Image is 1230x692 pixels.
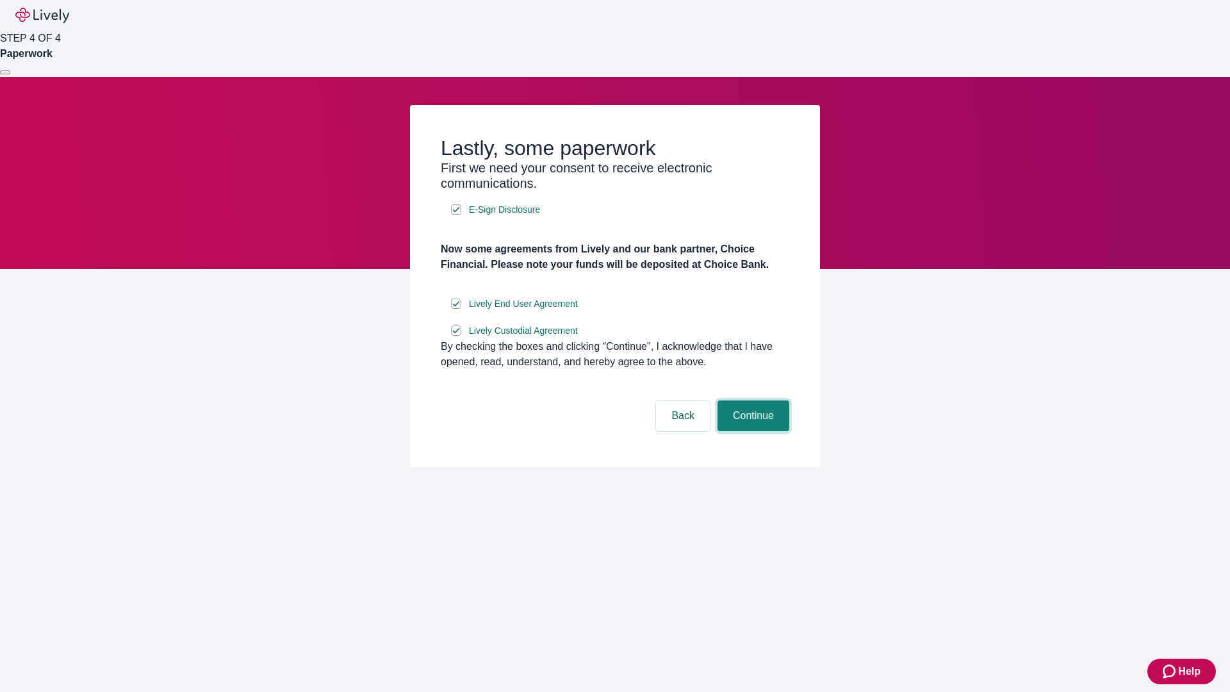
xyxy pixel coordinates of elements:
button: Back [656,400,710,431]
a: e-sign disclosure document [466,296,580,312]
span: Lively End User Agreement [469,297,578,311]
span: Lively Custodial Agreement [469,324,578,338]
svg: Zendesk support icon [1163,664,1178,679]
a: e-sign disclosure document [466,202,543,218]
img: Lively [15,8,69,23]
span: Help [1178,664,1201,679]
a: e-sign disclosure document [466,323,580,339]
div: By checking the boxes and clicking “Continue", I acknowledge that I have opened, read, understand... [441,339,789,370]
button: Zendesk support iconHelp [1147,659,1216,684]
h2: Lastly, some paperwork [441,136,789,160]
h3: First we need your consent to receive electronic communications. [441,160,789,191]
button: Continue [717,400,789,431]
span: E-Sign Disclosure [469,203,540,217]
h4: Now some agreements from Lively and our bank partner, Choice Financial. Please note your funds wi... [441,242,789,272]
